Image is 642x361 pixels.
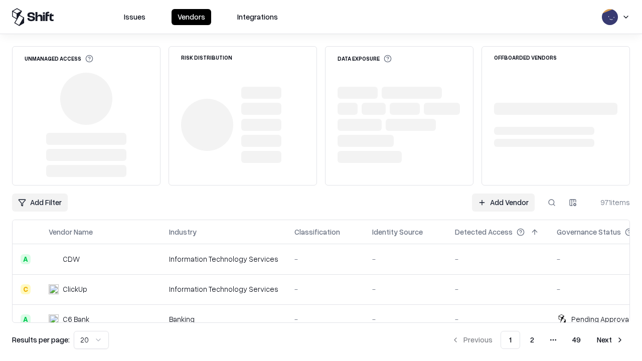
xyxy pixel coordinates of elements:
div: Pending Approval [571,314,630,324]
div: - [294,254,356,264]
div: Detected Access [455,227,513,237]
div: ClickUp [63,284,87,294]
div: - [294,314,356,324]
button: 1 [501,331,520,349]
img: CDW [49,254,59,264]
div: Classification [294,227,340,237]
div: Data Exposure [338,55,392,63]
div: - [455,314,541,324]
div: Information Technology Services [169,254,278,264]
div: - [455,254,541,264]
div: Industry [169,227,197,237]
p: Results per page: [12,334,70,345]
div: A [21,254,31,264]
nav: pagination [445,331,630,349]
div: - [372,284,439,294]
div: Banking [169,314,278,324]
div: Governance Status [557,227,621,237]
div: Offboarded Vendors [494,55,557,60]
div: Identity Source [372,227,423,237]
button: Issues [118,9,151,25]
div: CDW [63,254,80,264]
button: 49 [564,331,589,349]
div: C [21,284,31,294]
img: ClickUp [49,284,59,294]
div: A [21,314,31,324]
img: C6 Bank [49,314,59,324]
button: Vendors [172,9,211,25]
div: Risk Distribution [181,55,232,60]
button: 2 [522,331,542,349]
div: - [455,284,541,294]
div: - [372,254,439,264]
div: C6 Bank [63,314,89,324]
div: 971 items [590,197,630,208]
div: Vendor Name [49,227,93,237]
div: - [372,314,439,324]
a: Add Vendor [472,194,535,212]
div: - [294,284,356,294]
button: Next [591,331,630,349]
div: Unmanaged Access [25,55,93,63]
div: Information Technology Services [169,284,278,294]
button: Add Filter [12,194,68,212]
button: Integrations [231,9,284,25]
